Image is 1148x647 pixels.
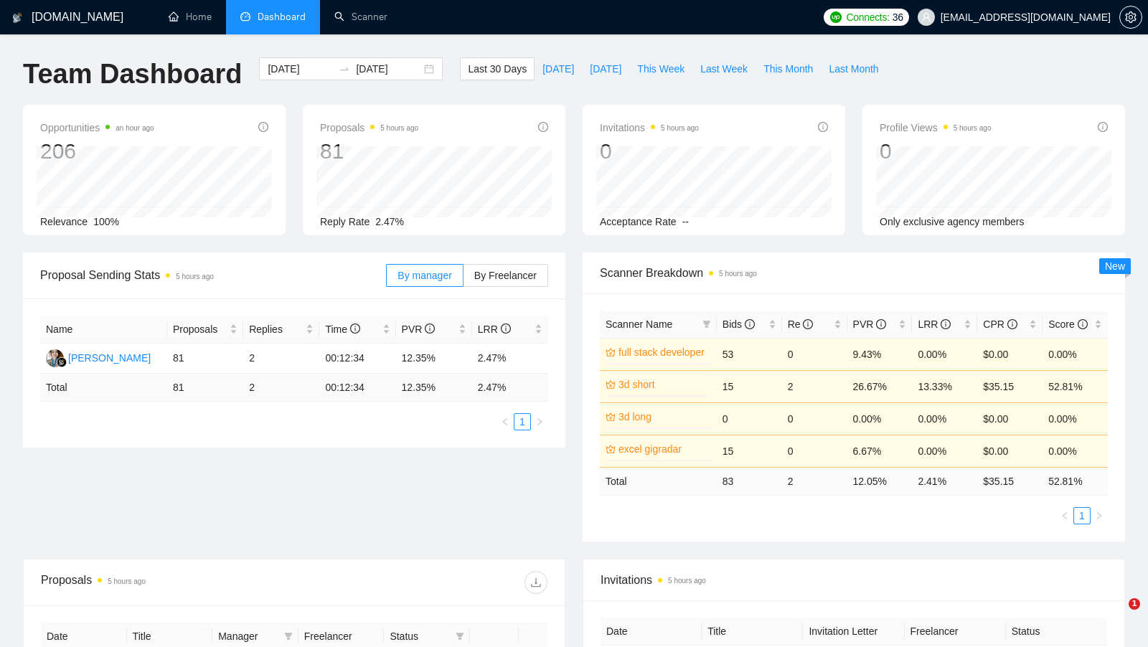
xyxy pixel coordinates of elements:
span: info-circle [350,323,360,334]
td: 0 [782,402,847,435]
td: 0 [782,435,847,467]
time: 5 hours ago [954,124,992,132]
td: 52.81% [1043,370,1108,402]
div: 0 [600,138,699,165]
a: 1 [514,414,530,430]
span: Dashboard [258,11,306,23]
button: Last Month [821,57,886,80]
th: Replies [243,316,319,344]
td: 2 [243,374,319,402]
img: upwork-logo.png [830,11,842,23]
span: Re [788,318,814,330]
span: setting [1120,11,1142,23]
span: info-circle [425,323,435,334]
span: By Freelancer [474,270,537,281]
span: Opportunities [40,119,154,136]
div: 206 [40,138,154,165]
span: Acceptance Rate [600,216,677,227]
li: Previous Page [497,413,514,430]
span: 2.47% [375,216,404,227]
td: 9.43% [847,338,913,370]
td: 15 [717,370,782,402]
span: filter [700,313,714,335]
span: filter [284,632,293,641]
span: Profile Views [880,119,992,136]
button: Last 30 Days [460,57,535,80]
td: 2.47% [472,344,548,374]
span: Last Week [700,61,748,77]
td: 2.41 % [912,467,977,495]
td: 0.00% [912,435,977,467]
a: 3d long [618,409,708,425]
img: logo [12,6,22,29]
img: FA [46,349,64,367]
span: user [921,12,931,22]
li: 1 [514,413,531,430]
td: 2 [782,467,847,495]
th: Title [702,618,803,646]
span: crown [606,379,616,389]
span: Scanner Name [606,318,672,330]
time: 5 hours ago [108,577,146,585]
span: PVR [853,318,887,330]
time: an hour ago [116,124,154,132]
td: 00:12:34 [319,344,395,374]
td: $ 35.15 [977,467,1043,495]
span: Last 30 Days [468,61,527,77]
td: 0.00% [1043,435,1108,467]
li: Next Page [531,413,548,430]
span: Relevance [40,216,88,227]
button: left [497,413,514,430]
span: info-circle [941,319,951,329]
span: Manager [218,628,278,644]
td: 0.00% [1043,338,1108,370]
span: filter [456,632,464,641]
span: filter [453,625,467,647]
span: New [1105,260,1125,272]
button: Last Week [692,57,756,80]
li: Previous Page [1056,507,1073,524]
span: info-circle [501,323,511,334]
span: PVR [402,323,436,335]
span: This Week [637,61,684,77]
button: setting [1119,6,1142,29]
a: 1 [1074,508,1090,524]
span: crown [606,347,616,357]
span: info-circle [1098,122,1108,132]
span: info-circle [1007,319,1017,329]
span: info-circle [258,122,268,132]
span: crown [606,412,616,422]
span: 36 [893,9,903,25]
a: FA[PERSON_NAME] [46,351,151,363]
span: Invitations [600,119,699,136]
td: 53 [717,338,782,370]
button: download [524,571,547,594]
input: Start date [268,61,333,77]
span: left [501,417,509,426]
span: info-circle [818,122,828,132]
a: excel gigradar [618,441,708,457]
td: 0.00% [1043,402,1108,435]
span: Reply Rate [320,216,370,227]
button: right [531,413,548,430]
button: [DATE] [582,57,629,80]
td: 0.00% [912,338,977,370]
span: download [525,577,547,588]
span: info-circle [538,122,548,132]
div: Proposals [41,571,294,594]
li: 1 [1073,507,1091,524]
th: Freelancer [905,618,1006,646]
th: Proposals [167,316,243,344]
td: $0.00 [977,338,1043,370]
button: This Week [629,57,692,80]
th: Status [1006,618,1107,646]
input: End date [356,61,421,77]
td: 0.00% [847,402,913,435]
td: 83 [717,467,782,495]
span: LRR [478,323,511,335]
span: By manager [397,270,451,281]
span: left [1060,511,1069,520]
td: 81 [167,374,243,402]
span: Invitations [601,571,1107,589]
a: homeHome [169,11,212,23]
